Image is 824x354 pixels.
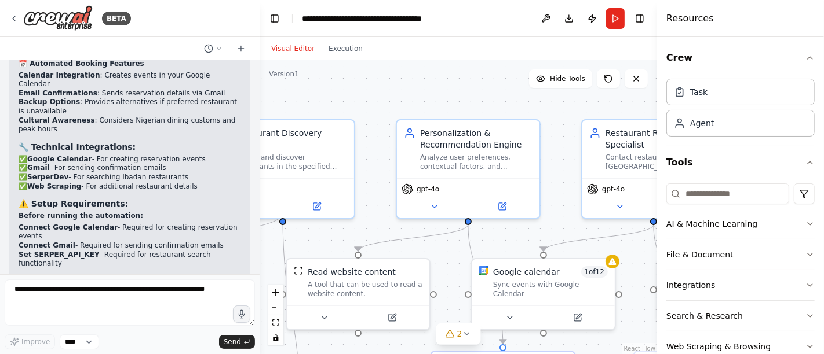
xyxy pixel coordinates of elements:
p: ✅ - For creating reservation events ✅ - For sending confirmation emails ✅ - For searching Ibadan ... [19,155,241,191]
li: : Sends reservation details via Gmail [19,89,241,98]
button: Open in side panel [359,311,425,325]
div: Google CalendarGoogle calendar1of12Sync events with Google Calendar [471,258,616,330]
li: - Required for sending confirmation emails [19,241,241,250]
li: - Required for restaurant search functionality [19,250,241,268]
div: Sync events with Google Calendar [493,280,608,298]
h4: Resources [666,12,714,25]
div: React Flow controls [268,285,283,345]
strong: Before running the automation: [19,212,143,220]
div: Personalization & Recommendation EngineAnalyze user preferences, contextual factors, and availabl... [396,119,541,219]
strong: Google Calendar [27,155,92,163]
span: 2 [457,328,462,340]
strong: Backup Options [19,98,80,106]
strong: Connect Gmail [19,241,75,249]
strong: 📅 Automated Booking Features [19,60,144,68]
button: Open in side panel [469,200,535,213]
button: Search & Research [666,301,815,331]
strong: Calendar Integration [19,71,100,79]
strong: Connect Google Calendar [19,223,118,231]
g: Edge from cfce1c8f-05b4-4746-9ca6-cf8ab12fdd06 to b0fbde7c-03f8-4ece-96e6-9b5dd5c9b348 [648,224,712,344]
img: Logo [23,5,93,31]
button: Improve [5,334,55,349]
div: BETA [102,12,131,25]
button: Visual Editor [264,42,322,56]
div: ScrapeWebsiteToolRead website contentA tool that can be used to read a website content. [286,258,431,330]
strong: Set SERPER_API_KEY [19,250,100,259]
div: Restaurant Discovery AgentSearch and discover restaurants in the specified location, gathering co... [210,119,355,219]
span: Number of enabled actions [581,266,608,278]
button: Send [219,335,255,349]
div: Google calendar [493,266,560,278]
li: : Creates events in your Google Calendar [19,71,241,89]
g: Edge from cfce1c8f-05b4-4746-9ca6-cf8ab12fdd06 to fb4d8e9e-f52c-4168-b035-e138bebd410e [538,224,659,251]
div: Search and discover restaurants in the specified location, gathering comprehensive information ab... [235,153,347,171]
img: Google Calendar [479,266,488,275]
strong: Gmail [27,164,50,172]
button: Tools [666,146,815,179]
button: zoom in [268,285,283,300]
button: Hide right sidebar [632,10,648,27]
span: Hide Tools [550,74,585,83]
div: Agent [690,117,714,129]
li: - Required for creating reservation events [19,223,241,241]
nav: breadcrumb [302,13,432,24]
button: 2 [436,323,481,345]
button: Integrations [666,270,815,300]
strong: SerperDev [27,173,68,181]
button: zoom out [268,300,283,315]
button: Crew [666,42,815,74]
button: File & Document [666,239,815,270]
li: : Provides alternatives if preferred restaurant is unavailable [19,98,241,116]
span: gpt-4o [417,185,439,194]
button: toggle interactivity [268,330,283,345]
strong: Email Confirmations [19,89,97,97]
span: Improve [21,337,50,346]
g: Edge from 9045512b-a8ba-40ee-a058-53b9092a1341 to abcbd8ac-1269-4376-8fa9-1119bbaa1d43 [462,224,509,344]
div: Version 1 [269,69,299,79]
button: Click to speak your automation idea [233,305,250,323]
button: Start a new chat [232,42,250,56]
button: Execution [322,42,370,56]
span: Send [224,337,241,346]
button: Switch to previous chat [199,42,227,56]
button: Open in side panel [545,311,610,325]
button: fit view [268,315,283,330]
div: Restaurant Reservation SpecialistContact restaurants in [GEOGRAPHIC_DATA] and make reservations o... [581,119,726,219]
a: React Flow attribution [624,345,655,352]
div: Crew [666,74,815,146]
g: Edge from 9045512b-a8ba-40ee-a058-53b9092a1341 to 918d2397-0c1e-429d-b4fb-fe744c2d1583 [352,224,474,251]
div: Analyze user preferences, contextual factors, and available restaurant options to generate highly... [420,153,533,171]
div: Restaurant Discovery Agent [235,127,347,150]
button: Open in side panel [284,200,349,213]
div: A tool that can be used to read a website content. [308,280,422,298]
span: gpt-4o [602,185,625,194]
li: : Considers Nigerian dining customs and peak hours [19,116,241,134]
div: Read website content [308,266,396,278]
img: ScrapeWebsiteTool [294,266,303,275]
div: Personalization & Recommendation Engine [420,127,533,150]
div: Restaurant Reservation Specialist [606,127,718,150]
strong: 🔧 Technical Integrations: [19,142,136,152]
button: Hide left sidebar [267,10,283,27]
strong: Web Scraping [27,182,81,190]
strong: ⚠️ Setup Requirements: [19,199,128,208]
button: AI & Machine Learning [666,209,815,239]
div: Task [690,86,708,98]
button: Hide Tools [529,69,592,88]
div: Contact restaurants in [GEOGRAPHIC_DATA] and make reservations on behalf of users, handling all c... [606,153,718,171]
strong: Cultural Awareness [19,116,95,124]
